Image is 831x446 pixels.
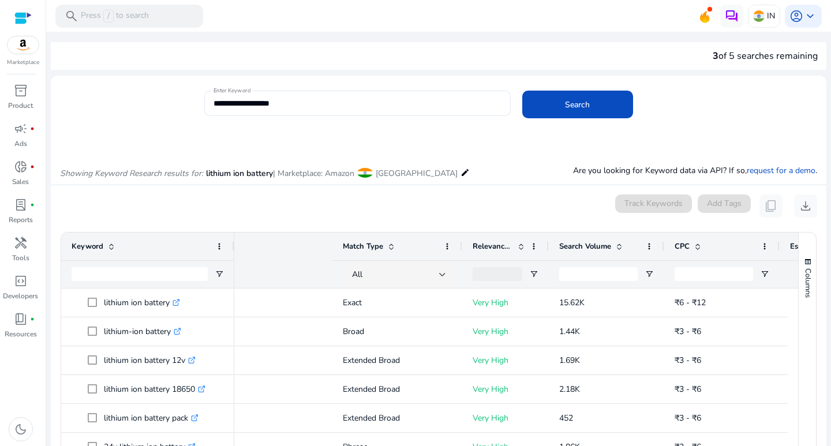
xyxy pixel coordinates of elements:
[675,267,753,281] input: CPC Filter Input
[12,253,29,263] p: Tools
[473,377,538,401] p: Very High
[65,9,78,23] span: search
[14,422,28,436] span: dark_mode
[12,177,29,187] p: Sales
[559,384,580,395] span: 2.18K
[8,36,39,54] img: amazon.svg
[559,413,573,423] span: 452
[103,10,114,23] span: /
[799,199,813,213] span: download
[747,165,815,176] a: request for a demo
[104,291,180,314] p: lithium ion battery
[72,241,103,252] span: Keyword
[343,291,452,314] p: Exact
[273,168,354,179] span: | Marketplace: Amazon
[343,320,452,343] p: Broad
[559,326,580,337] span: 1.44K
[343,377,452,401] p: Extended Broad
[214,87,250,95] mat-label: Enter Keyword
[675,355,701,366] span: ₹3 - ₹6
[473,241,513,252] span: Relevance Score
[675,326,701,337] span: ₹3 - ₹6
[8,100,33,111] p: Product
[559,297,585,308] span: 15.62K
[473,320,538,343] p: Very High
[30,203,35,207] span: fiber_manual_record
[14,274,28,288] span: code_blocks
[104,377,205,401] p: lithium ion battery 18650
[675,297,706,308] span: ₹6 - ₹12
[343,348,452,372] p: Extended Broad
[473,291,538,314] p: Very High
[352,269,362,280] span: All
[713,49,818,63] div: of 5 searches remaining
[803,9,817,23] span: keyboard_arrow_down
[14,160,28,174] span: donut_small
[14,138,27,149] p: Ads
[14,84,28,98] span: inventory_2
[565,99,590,111] span: Search
[7,58,39,67] p: Marketplace
[645,269,654,279] button: Open Filter Menu
[104,406,199,430] p: lithium ion battery pack
[72,267,208,281] input: Keyword Filter Input
[473,348,538,372] p: Very High
[30,317,35,321] span: fiber_manual_record
[60,168,203,179] i: Showing Keyword Research results for:
[376,168,458,179] span: [GEOGRAPHIC_DATA]
[767,6,775,26] p: IN
[104,348,196,372] p: lithium ion battery 12v
[753,10,765,22] img: in.svg
[9,215,33,225] p: Reports
[206,168,273,179] span: lithium ion battery
[14,198,28,212] span: lab_profile
[3,291,38,301] p: Developers
[675,241,690,252] span: CPC
[675,384,701,395] span: ₹3 - ₹6
[573,164,817,177] p: Are you looking for Keyword data via API? If so, .
[794,194,817,218] button: download
[713,50,718,62] span: 3
[803,268,813,298] span: Columns
[14,236,28,250] span: handyman
[559,355,580,366] span: 1.69K
[343,241,383,252] span: Match Type
[559,241,611,252] span: Search Volume
[760,269,769,279] button: Open Filter Menu
[81,10,149,23] p: Press to search
[789,9,803,23] span: account_circle
[343,406,452,430] p: Extended Broad
[461,166,470,179] mat-icon: edit
[215,269,224,279] button: Open Filter Menu
[522,91,633,118] button: Search
[529,269,538,279] button: Open Filter Menu
[559,267,638,281] input: Search Volume Filter Input
[104,320,181,343] p: lithium-ion battery
[5,329,37,339] p: Resources
[14,122,28,136] span: campaign
[30,164,35,169] span: fiber_manual_record
[30,126,35,131] span: fiber_manual_record
[675,413,701,423] span: ₹3 - ₹6
[473,406,538,430] p: Very High
[14,312,28,326] span: book_4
